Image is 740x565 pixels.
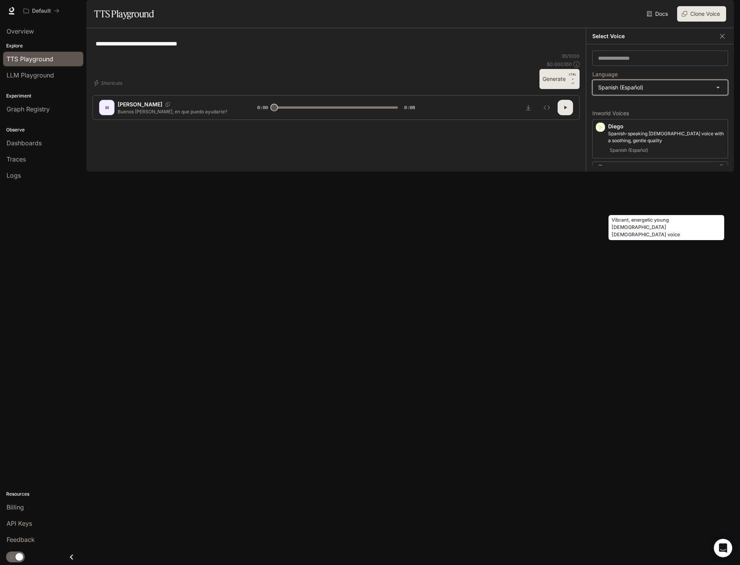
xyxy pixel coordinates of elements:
[118,101,162,108] p: [PERSON_NAME]
[593,80,728,95] div: Spanish (Español)
[714,539,732,557] iframe: Intercom live chat
[539,100,555,115] button: Inspect
[32,8,51,14] p: Default
[20,3,63,18] button: All workspaces
[561,53,580,59] p: 35 / 1000
[404,104,415,111] span: 0:08
[677,6,726,22] button: Clone Voice
[547,61,572,67] p: $ 0.000350
[592,72,618,77] p: Language
[521,100,536,115] button: Download audio
[101,101,113,114] div: M
[609,215,724,240] div: Vibrant, energetic young [DEMOGRAPHIC_DATA] [DEMOGRAPHIC_DATA] voice
[717,165,725,171] button: Copy Voice ID
[569,72,576,81] p: CTRL +
[645,6,671,22] a: Docs
[118,108,239,115] p: Buenos [PERSON_NAME], en que puedo ayudarte?
[608,130,725,144] p: Spanish-speaking male voice with a soothing, gentle quality
[93,77,125,89] button: Shortcuts
[569,72,576,86] p: ⏎
[539,69,580,89] button: GenerateCTRL +⏎
[608,165,725,173] p: Lupita
[592,111,728,116] p: Inworld Voices
[608,146,650,155] span: Spanish (Español)
[94,6,154,22] h1: TTS Playground
[257,104,268,111] span: 0:00
[608,123,725,130] p: Diego
[162,102,173,107] button: Copy Voice ID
